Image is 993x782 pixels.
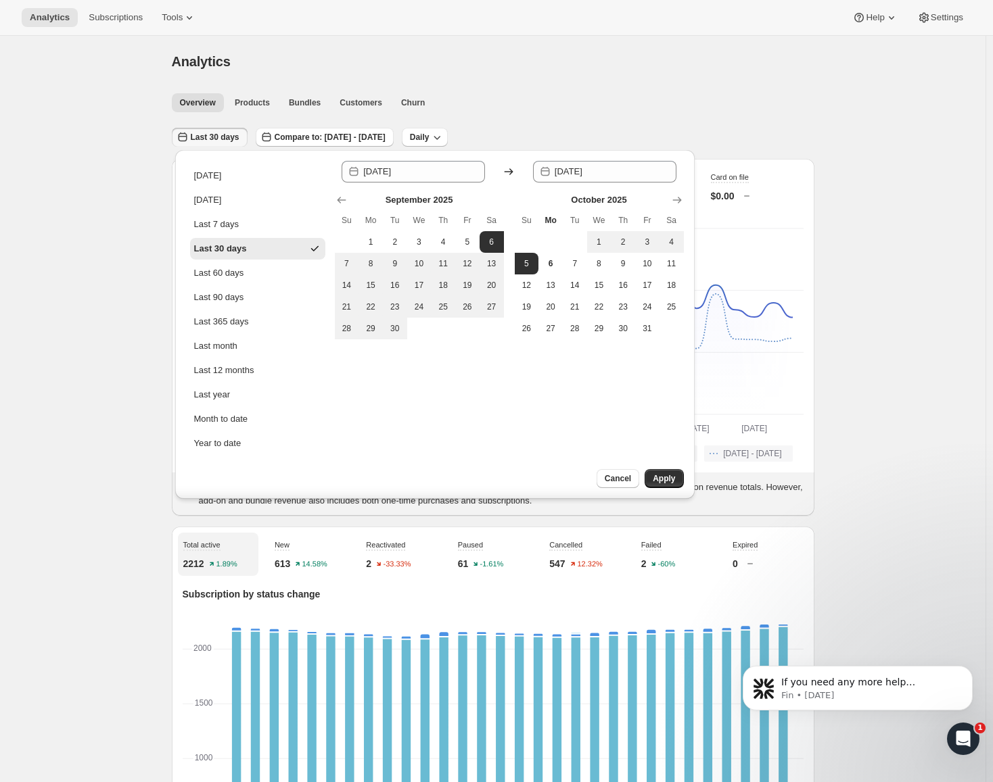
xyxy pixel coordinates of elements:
th: Tuesday [563,210,587,231]
span: New [275,541,290,549]
button: Last month [190,335,325,357]
span: 13 [544,280,557,291]
span: 4 [665,237,678,247]
button: Analytics [22,8,78,27]
p: $0.00 [711,189,735,203]
button: Friday September 19 2025 [455,274,480,296]
rect: Expired-6 0 [345,626,354,627]
span: Last 30 days [191,132,239,143]
th: Sunday [335,210,359,231]
button: Friday October 17 2025 [635,274,660,296]
button: Monday October 13 2025 [538,274,563,296]
div: Last year [194,388,230,401]
rect: Expired-6 0 [609,626,618,627]
button: Friday September 12 2025 [455,253,480,274]
span: 10 [413,258,426,269]
button: Saturday September 27 2025 [480,296,504,318]
button: Apply [645,469,683,488]
span: 14 [340,280,354,291]
text: [DATE] [741,424,767,433]
button: Wednesday October 29 2025 [587,318,611,339]
span: Fr [641,215,654,226]
span: 11 [665,258,678,269]
iframe: Intercom live chat [947,723,979,755]
span: Th [436,215,450,226]
span: Failed [641,541,662,549]
button: Saturday September 13 2025 [480,253,504,274]
span: 28 [340,323,354,334]
span: 30 [616,323,630,334]
rect: Expired-6 0 [552,626,561,627]
button: Sunday September 7 2025 [335,253,359,274]
rect: New-1 28 [760,625,768,629]
span: 1 [364,237,377,247]
rect: Expired-6 0 [401,626,410,627]
span: Overview [180,97,216,108]
span: 20 [485,280,499,291]
span: Reactivated [366,541,405,549]
span: 7 [568,258,582,269]
span: 19 [461,280,474,291]
span: 25 [436,301,450,312]
th: Friday [455,210,480,231]
button: Tuesday September 9 2025 [383,253,407,274]
button: Thursday September 11 2025 [431,253,455,274]
span: Settings [931,12,963,23]
rect: Expired-6 0 [458,626,467,627]
p: 613 [275,557,290,570]
button: Tuesday September 30 2025 [383,318,407,339]
div: Month to date [194,412,248,426]
span: Apply [653,473,675,484]
button: Friday October 3 2025 [635,231,660,253]
button: [DATE] - [DATE] [704,445,792,462]
rect: Expired-6 0 [703,626,712,627]
span: 29 [364,323,377,334]
rect: Expired-6 0 [288,626,297,627]
rect: Expired-6 0 [382,626,391,627]
span: 21 [340,301,354,312]
span: Sa [665,215,678,226]
button: Start of range Saturday September 6 2025 [480,231,504,253]
button: Monday October 20 2025 [538,296,563,318]
rect: Expired-6 0 [420,626,429,627]
th: Friday [635,210,660,231]
button: Thursday September 4 2025 [431,231,455,253]
div: Last 60 days [194,266,244,280]
span: Analytics [172,54,231,69]
span: 9 [616,258,630,269]
button: Tools [154,8,204,27]
text: 14.58% [302,560,328,568]
span: 16 [616,280,630,291]
span: 26 [520,323,534,334]
button: Monday September 8 2025 [359,253,383,274]
th: Sunday [515,210,539,231]
div: Last 7 days [194,218,239,231]
button: Saturday October 18 2025 [660,274,684,296]
rect: Expired-6 0 [647,626,655,627]
span: Paused [458,541,483,549]
span: Products [235,97,270,108]
button: Wednesday September 24 2025 [407,296,432,318]
span: Total active [183,541,221,549]
button: Wednesday October 1 2025 [587,231,611,253]
span: Tu [568,215,582,226]
span: 17 [413,280,426,291]
rect: Expired-6 0 [741,626,749,627]
span: 17 [641,280,654,291]
p: 2212 [183,557,204,570]
span: Fr [461,215,474,226]
button: Saturday September 20 2025 [480,274,504,296]
th: Saturday [660,210,684,231]
button: Thursday September 25 2025 [431,296,455,318]
span: 14 [568,280,582,291]
rect: Expired-6 0 [533,626,542,627]
p: 61 [458,557,469,570]
button: Thursday October 23 2025 [611,296,635,318]
span: Analytics [30,12,70,23]
rect: Expired-6 0 [760,626,768,627]
rect: Expired-6 0 [665,626,674,627]
p: 547 [549,557,565,570]
span: 8 [593,258,606,269]
button: Last 12 months [190,360,325,381]
button: Tuesday September 2 2025 [383,231,407,253]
